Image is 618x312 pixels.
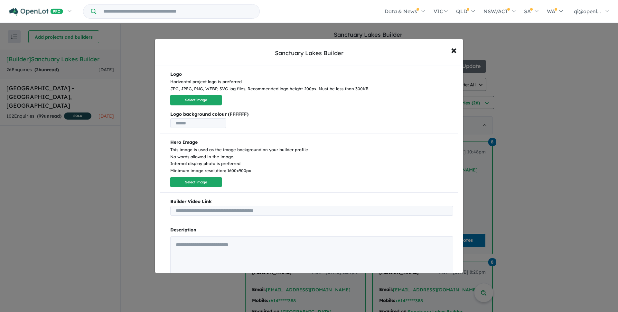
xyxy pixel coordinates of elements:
b: Hero Image [170,139,198,145]
div: This image is used as the image background on your builder profile No words allowed in the image.... [170,146,453,174]
b: Logo [170,71,182,77]
p: Description [170,226,453,234]
button: Select image [170,177,222,188]
div: Sanctuary Lakes Builder [275,49,343,57]
span: × [451,43,457,57]
img: Openlot PRO Logo White [9,8,63,16]
button: Select image [170,95,222,105]
b: Builder Video Link [170,198,453,206]
span: qi@openl... [574,8,601,15]
b: Logo background colour (FFFFFF) [170,111,453,118]
input: Try estate name, suburb, builder or developer [98,5,258,18]
div: Horizontal project logo is preferred JPG, JPEG, PNG, WEBP, SVG log files. Recommended logo height... [170,78,453,93]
